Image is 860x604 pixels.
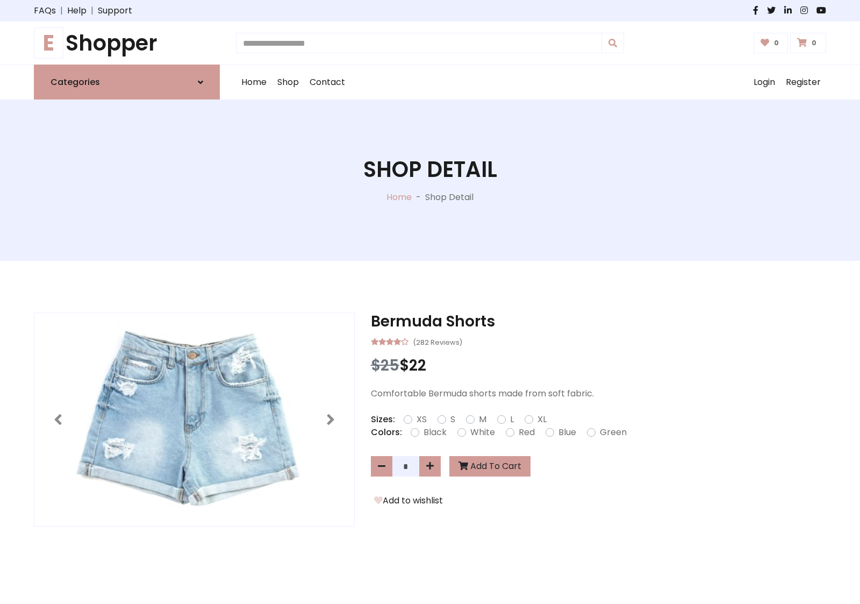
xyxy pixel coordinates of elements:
a: FAQs [34,4,56,17]
span: | [87,4,98,17]
span: 0 [771,38,782,48]
label: M [479,413,486,426]
a: Home [386,191,412,203]
label: Green [600,426,627,439]
span: | [56,4,67,17]
p: Sizes: [371,413,395,426]
button: Add to wishlist [371,494,446,508]
span: 0 [809,38,819,48]
label: Red [519,426,535,439]
a: Help [67,4,87,17]
a: Login [748,65,780,100]
a: Categories [34,65,220,100]
h1: Shop Detail [363,157,497,182]
p: - [412,191,425,204]
h6: Categories [51,77,100,87]
label: XS [417,413,427,426]
label: S [450,413,455,426]
a: 0 [790,33,826,53]
label: White [470,426,495,439]
span: E [34,27,63,59]
img: Image [34,313,354,526]
p: Shop Detail [425,191,474,204]
a: Support [98,4,132,17]
label: Black [424,426,447,439]
small: (282 Reviews) [413,335,462,348]
a: 0 [754,33,789,53]
a: Contact [304,65,350,100]
a: Register [780,65,826,100]
span: $25 [371,355,399,376]
h1: Shopper [34,30,220,56]
label: L [510,413,514,426]
button: Add To Cart [449,456,531,477]
span: 22 [409,355,426,376]
p: Comfortable Bermuda shorts made from soft fabric. [371,387,826,400]
p: Colors: [371,426,402,439]
h3: Bermuda Shorts [371,312,826,331]
h3: $ [371,357,826,375]
a: Home [236,65,272,100]
label: Blue [558,426,576,439]
label: XL [537,413,547,426]
a: EShopper [34,30,220,56]
a: Shop [272,65,304,100]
